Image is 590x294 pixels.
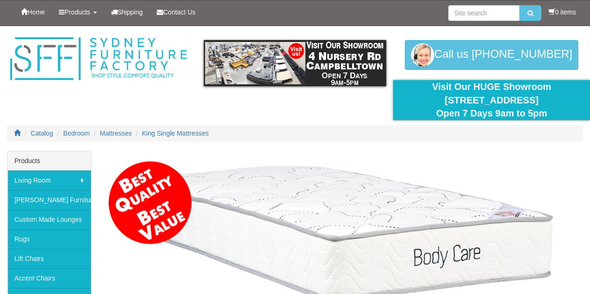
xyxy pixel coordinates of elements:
[448,5,520,21] input: Site search
[104,0,150,24] a: Shipping
[204,40,387,86] img: showroom.gif
[14,0,52,24] a: Home
[400,80,583,120] div: Visit Our HUGE Showroom [STREET_ADDRESS] Open 7 Days 9am to 5pm
[52,0,104,24] a: Products
[548,7,576,17] li: 0 items
[150,0,202,24] a: Contact Us
[100,130,132,137] a: Mattresses
[7,151,91,171] div: Products
[7,268,91,288] a: Accent Chairs
[7,249,91,268] a: Lift Chairs
[163,8,195,16] span: Contact Us
[64,8,90,16] span: Products
[7,229,91,249] a: Rugs
[7,210,91,229] a: Custom Made Lounges
[7,171,91,190] a: Living Room
[31,130,53,137] a: Catalog
[142,130,208,137] a: King Single Mattresses
[28,8,45,16] span: Home
[7,35,190,82] img: Sydney Furniture Factory
[63,130,90,137] a: Bedroom
[118,8,143,16] span: Shipping
[7,190,91,210] a: [PERSON_NAME] Furniture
